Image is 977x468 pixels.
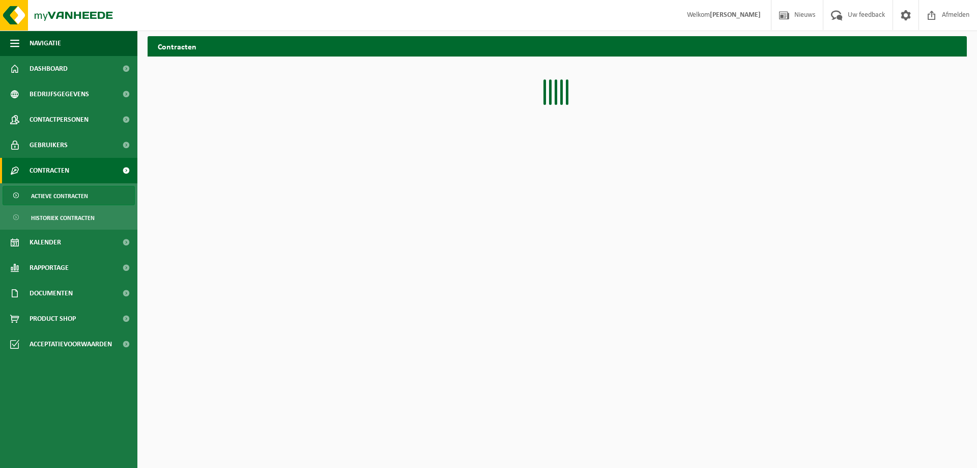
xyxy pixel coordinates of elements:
[30,230,61,255] span: Kalender
[30,81,89,107] span: Bedrijfsgegevens
[31,186,88,206] span: Actieve contracten
[30,158,69,183] span: Contracten
[30,255,69,281] span: Rapportage
[30,281,73,306] span: Documenten
[30,31,61,56] span: Navigatie
[30,132,68,158] span: Gebruikers
[3,208,135,227] a: Historiek contracten
[30,107,89,132] span: Contactpersonen
[148,36,967,56] h2: Contracten
[710,11,761,19] strong: [PERSON_NAME]
[30,332,112,357] span: Acceptatievoorwaarden
[3,186,135,205] a: Actieve contracten
[30,306,76,332] span: Product Shop
[31,208,95,228] span: Historiek contracten
[30,56,68,81] span: Dashboard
